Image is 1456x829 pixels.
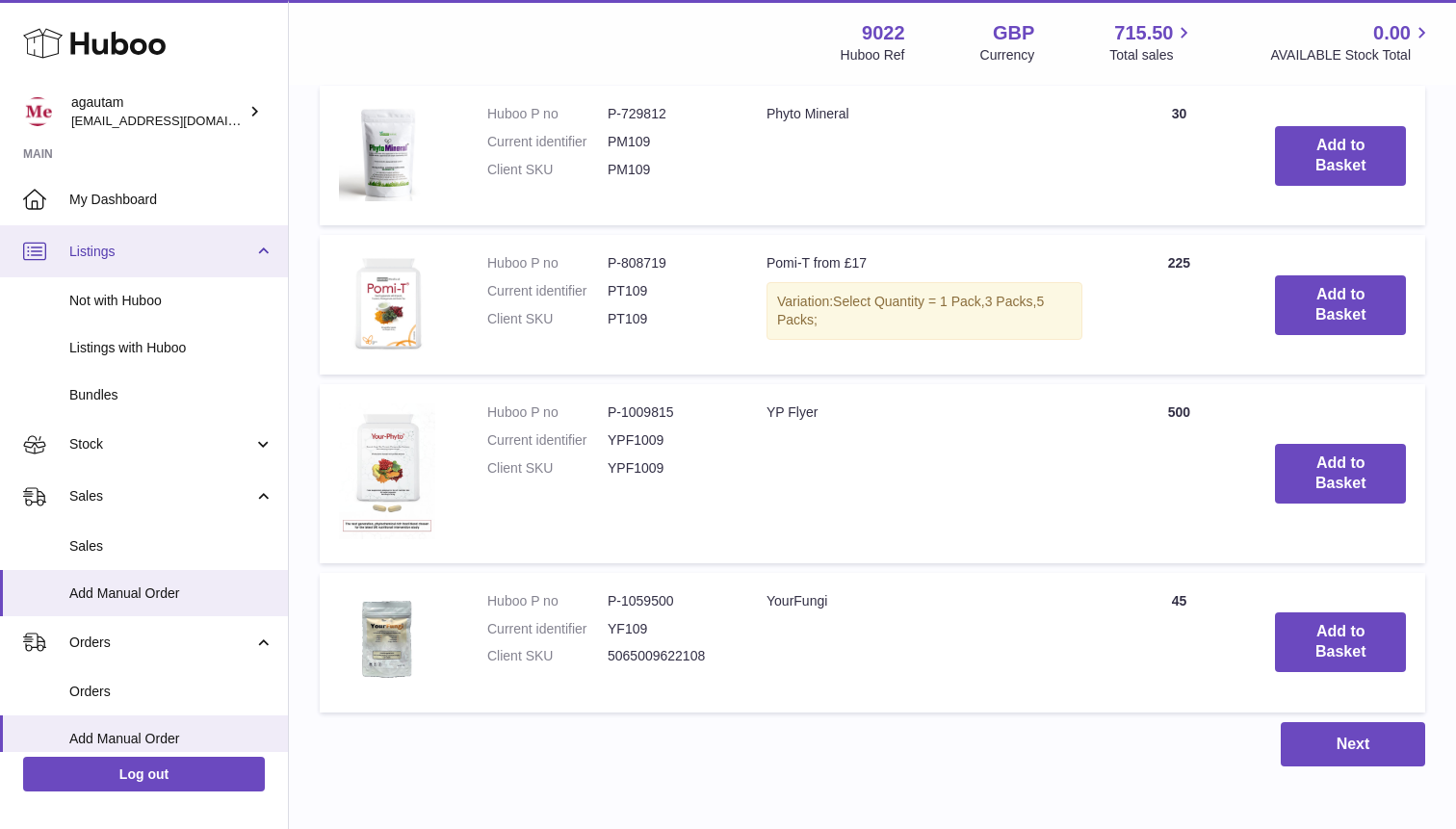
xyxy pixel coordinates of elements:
dd: P-1009815 [608,403,728,422]
button: Next [1281,722,1425,767]
div: Currency [980,46,1035,65]
td: Phyto Mineral [747,86,1102,225]
td: YP Flyer [747,384,1102,562]
dd: YPF1009 [608,459,728,478]
img: info@naturemedical.co.uk [23,97,52,126]
button: Add to Basket [1275,444,1406,504]
span: AVAILABLE Stock Total [1270,46,1433,65]
span: Select Quantity = 1 Pack,3 Packs,5 Packs; [777,294,1044,327]
a: 715.50 Total sales [1109,20,1195,65]
dt: Client SKU [487,310,608,328]
dd: 5065009622108 [608,647,728,665]
dd: P-729812 [608,105,728,123]
td: 30 [1102,86,1256,225]
dd: YPF1009 [608,431,728,450]
dt: Huboo P no [487,592,608,610]
span: Add Manual Order [69,584,273,603]
strong: GBP [993,20,1034,46]
span: 0.00 [1373,20,1411,46]
dt: Current identifier [487,282,608,300]
img: Phyto Mineral [339,105,435,201]
dd: PT109 [608,282,728,300]
span: Sales [69,537,273,556]
dd: P-808719 [608,254,728,272]
span: Bundles [69,386,273,404]
span: Stock [69,435,253,453]
dd: P-1059500 [608,592,728,610]
div: agautam [71,93,245,130]
button: Add to Basket [1275,126,1406,186]
span: 715.50 [1114,20,1173,46]
td: 45 [1102,573,1256,712]
div: Variation: [767,282,1082,340]
dd: PM109 [608,161,728,179]
dd: PT109 [608,310,728,328]
dt: Client SKU [487,647,608,665]
td: 500 [1102,384,1256,562]
button: Add to Basket [1275,275,1406,335]
td: Pomi-T from £17 [747,235,1102,375]
span: Sales [69,487,253,505]
img: YP Flyer [339,403,435,539]
img: Pomi-T from £17 [339,254,435,350]
dt: Huboo P no [487,254,608,272]
button: Add to Basket [1275,612,1406,672]
td: YourFungi [747,573,1102,712]
dd: YF109 [608,620,728,638]
span: Total sales [1109,46,1195,65]
span: Listings [69,243,253,261]
dt: Current identifier [487,431,608,450]
span: Not with Huboo [69,292,273,310]
dt: Huboo P no [487,105,608,123]
div: Huboo Ref [841,46,905,65]
span: Orders [69,683,273,701]
dt: Huboo P no [487,403,608,422]
span: Listings with Huboo [69,339,273,357]
dt: Current identifier [487,620,608,638]
a: Log out [23,757,265,791]
span: Orders [69,634,253,652]
dt: Client SKU [487,459,608,478]
span: My Dashboard [69,191,273,209]
span: [EMAIL_ADDRESS][DOMAIN_NAME] [71,113,283,128]
dt: Current identifier [487,133,608,151]
td: 225 [1102,235,1256,375]
img: YourFungi [339,592,435,688]
dd: PM109 [608,133,728,151]
strong: 9022 [862,20,905,46]
dt: Client SKU [487,161,608,179]
span: Add Manual Order [69,730,273,748]
a: 0.00 AVAILABLE Stock Total [1270,20,1433,65]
